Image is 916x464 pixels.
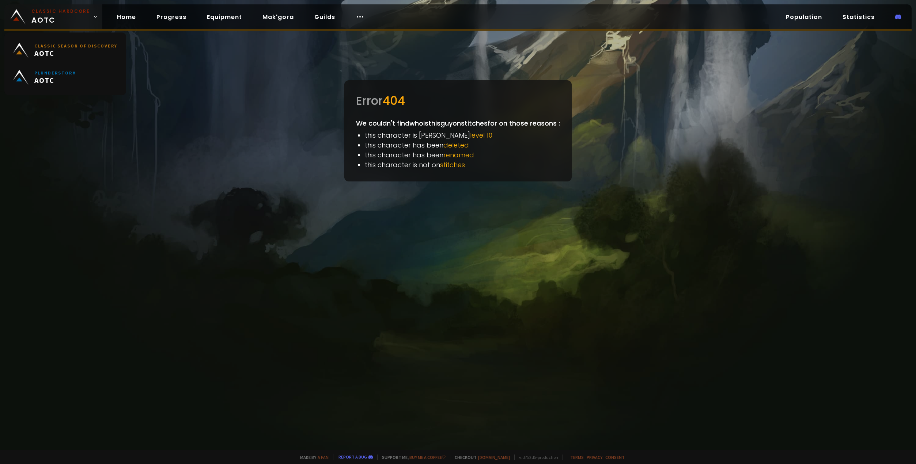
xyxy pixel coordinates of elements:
[356,92,560,110] div: Error
[365,160,560,170] li: this character is not on
[514,455,558,460] span: v. d752d5 - production
[440,160,465,169] span: stitches
[201,9,248,24] a: Equipment
[570,455,584,460] a: Terms
[478,455,510,460] a: [DOMAIN_NAME]
[34,76,76,85] span: AOTC
[9,64,122,91] a: PlunderstormAOTC
[4,4,102,29] a: Classic HardcoreAOTC
[837,9,881,24] a: Statistics
[409,455,446,460] a: Buy me a coffee
[344,80,572,181] div: We couldn't find whoisthisguy on stitches for on those reasons :
[257,9,300,24] a: Mak'gora
[31,8,90,15] small: Classic Hardcore
[111,9,142,24] a: Home
[338,454,367,460] a: Report a bug
[365,130,560,140] li: this character is [PERSON_NAME]
[31,8,90,26] span: AOTC
[443,150,474,160] span: renamed
[377,455,446,460] span: Support me,
[470,131,492,140] span: level 10
[318,455,329,460] a: a fan
[780,9,828,24] a: Population
[34,43,117,49] small: Classic Season of Discovery
[605,455,625,460] a: Consent
[365,150,560,160] li: this character has been
[309,9,341,24] a: Guilds
[365,140,560,150] li: this character has been
[151,9,192,24] a: Progress
[383,92,405,109] span: 404
[587,455,602,460] a: Privacy
[9,37,122,64] a: Classic Season of DiscoveryAOTC
[450,455,510,460] span: Checkout
[34,70,76,76] small: Plunderstorm
[296,455,329,460] span: Made by
[443,141,469,150] span: deleted
[34,49,117,58] span: AOTC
